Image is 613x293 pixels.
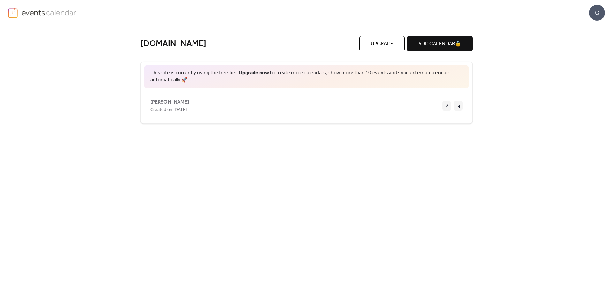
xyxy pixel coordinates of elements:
a: [PERSON_NAME] [150,100,189,104]
span: [PERSON_NAME] [150,99,189,106]
a: [DOMAIN_NAME] [140,39,206,49]
a: Upgrade now [239,68,269,78]
img: logo [8,8,18,18]
img: logo-type [21,8,77,17]
span: Upgrade [371,40,393,48]
span: This site is currently using the free tier. to create more calendars, show more than 10 events an... [150,70,463,84]
span: Created on [DATE] [150,106,187,114]
div: C [589,5,605,21]
button: Upgrade [359,36,405,51]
